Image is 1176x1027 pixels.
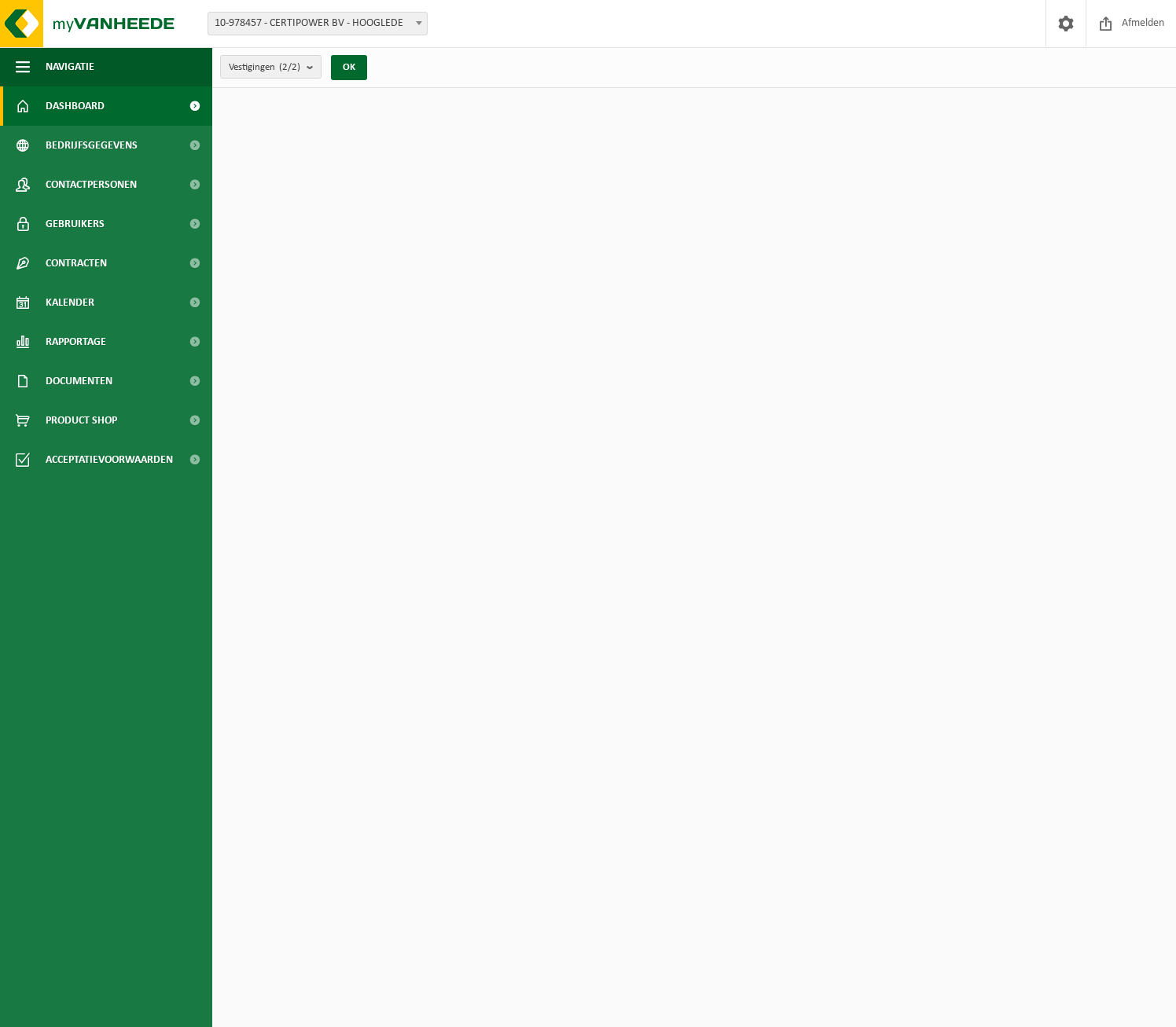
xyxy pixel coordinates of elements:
span: Kalender [46,283,94,322]
count: (2/2) [279,62,300,72]
span: Vestigingen [229,56,300,79]
span: Navigatie [46,47,94,86]
span: Acceptatievoorwaarden [46,440,173,479]
span: Product Shop [46,401,117,440]
span: Bedrijfsgegevens [46,126,138,165]
button: Vestigingen(2/2) [220,55,322,79]
span: Contracten [46,244,107,283]
span: Documenten [46,361,112,401]
span: Gebruikers [46,204,105,244]
span: Rapportage [46,322,106,361]
span: Dashboard [46,86,105,126]
span: Contactpersonen [46,165,137,204]
span: 10-978457 - CERTIPOWER BV - HOOGLEDE [208,12,428,35]
span: 10-978457 - CERTIPOWER BV - HOOGLEDE [208,13,427,35]
button: OK [331,55,367,80]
